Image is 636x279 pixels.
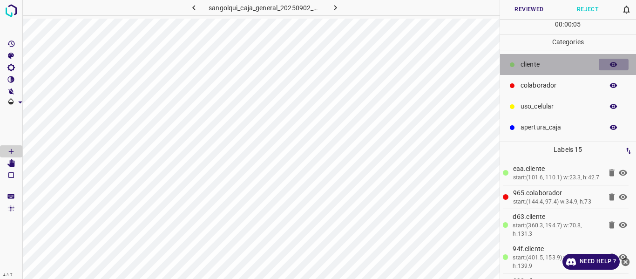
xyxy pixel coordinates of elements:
[555,20,562,29] p: 00
[521,60,599,69] p: cliente
[513,212,602,222] p: d63.cliente
[513,174,602,182] div: start:(101.6, 110.1) w:23.3, h:42.7
[521,102,599,111] p: uso_celular
[513,254,602,270] div: start:(401.5, 153.9) w:57.5, h:139.9
[1,272,15,279] div: 4.3.7
[573,20,581,29] p: 05
[521,81,599,90] p: colaborador
[209,2,320,15] h6: sangolqui_caja_general_20250902_142419_846069.jpg
[564,20,572,29] p: 00
[503,142,634,157] p: Labels 15
[562,254,620,270] a: Need Help ?
[513,198,602,206] div: start:(144.4, 97.4) w:34.9, h:73
[555,20,581,34] div: : :
[513,244,602,254] p: 94f.cliente
[620,254,631,270] button: close-help
[513,222,602,238] div: start:(360.3, 194.7) w:70.8, h:131.3
[513,188,602,198] p: 965.colaborador
[513,164,602,174] p: eaa.cliente
[3,2,20,19] img: logo
[521,122,599,132] p: apertura_caja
